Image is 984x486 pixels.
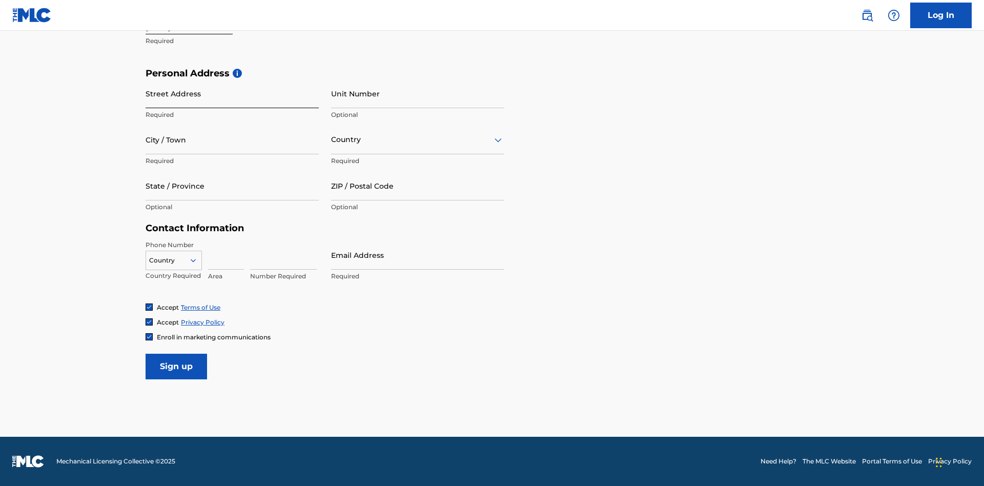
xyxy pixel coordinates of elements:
[146,110,319,119] p: Required
[12,8,52,23] img: MLC Logo
[331,202,504,212] p: Optional
[928,457,972,466] a: Privacy Policy
[933,437,984,486] iframe: Chat Widget
[857,5,877,26] a: Public Search
[146,319,152,325] img: checkbox
[157,333,271,341] span: Enroll in marketing communications
[331,110,504,119] p: Optional
[181,318,224,326] a: Privacy Policy
[331,156,504,166] p: Required
[936,447,942,478] div: Drag
[233,69,242,78] span: i
[910,3,972,28] a: Log In
[862,457,922,466] a: Portal Terms of Use
[331,272,504,281] p: Required
[146,156,319,166] p: Required
[157,318,179,326] span: Accept
[181,303,220,311] a: Terms of Use
[12,455,44,468] img: logo
[803,457,856,466] a: The MLC Website
[761,457,796,466] a: Need Help?
[208,272,244,281] p: Area
[146,271,202,280] p: Country Required
[884,5,904,26] div: Help
[861,9,873,22] img: search
[56,457,175,466] span: Mechanical Licensing Collective © 2025
[146,36,319,46] p: Required
[146,202,319,212] p: Optional
[146,68,838,79] h5: Personal Address
[250,272,317,281] p: Number Required
[146,304,152,310] img: checkbox
[146,354,207,379] input: Sign up
[146,222,504,234] h5: Contact Information
[146,334,152,340] img: checkbox
[157,303,179,311] span: Accept
[888,9,900,22] img: help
